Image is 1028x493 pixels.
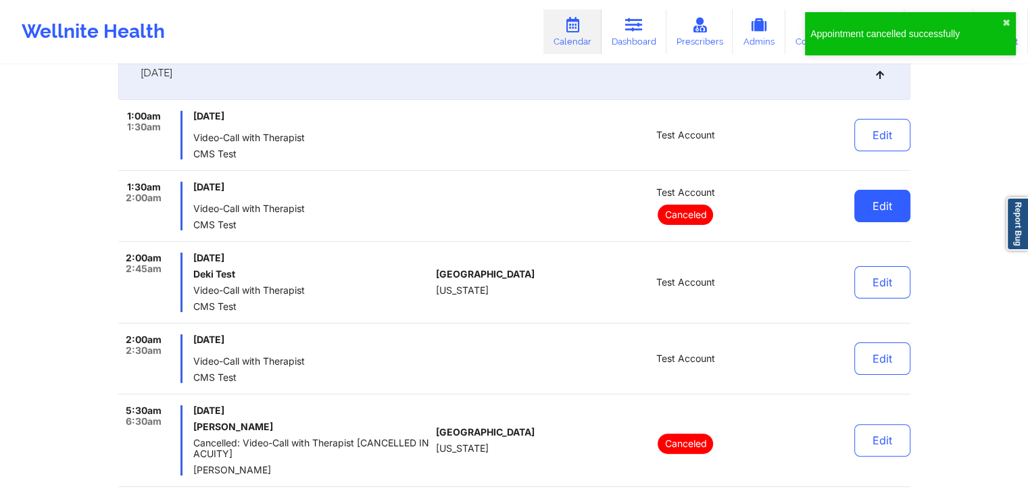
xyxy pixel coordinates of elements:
[436,443,489,454] span: [US_STATE]
[436,285,489,296] span: [US_STATE]
[854,424,910,457] button: Edit
[193,334,431,345] span: [DATE]
[193,285,431,296] span: Video-Call with Therapist
[1006,197,1028,251] a: Report Bug
[854,119,910,151] button: Edit
[126,263,162,274] span: 2:45am
[193,269,431,280] h6: Deki Test
[193,149,431,159] span: CMS Test
[126,192,162,203] span: 2:00am
[193,465,431,475] span: [PERSON_NAME]
[127,182,161,192] span: 1:30am
[1002,18,1010,28] button: close
[193,405,431,416] span: [DATE]
[854,342,910,375] button: Edit
[193,253,431,263] span: [DATE]
[656,130,715,140] span: Test Account
[602,9,666,54] a: Dashboard
[436,427,535,438] span: [GEOGRAPHIC_DATA]
[193,203,431,214] span: Video-Call with Therapist
[126,405,162,416] span: 5:30am
[193,372,431,383] span: CMS Test
[543,9,602,54] a: Calendar
[126,416,162,427] span: 6:30am
[193,182,431,192] span: [DATE]
[126,253,162,263] span: 2:00am
[193,356,431,367] span: Video-Call with Therapist
[126,334,162,345] span: 2:00am
[854,266,910,299] button: Edit
[733,9,785,54] a: Admins
[656,353,715,364] span: Test Account
[656,187,715,198] span: Test Account
[193,438,431,459] span: Cancelled: Video-Call with Therapist [CANCELLED IN ACUITY]
[193,421,431,432] h6: [PERSON_NAME]
[785,9,841,54] a: Coaches
[854,190,910,222] button: Edit
[126,345,162,356] span: 2:30am
[141,66,172,80] span: [DATE]
[193,111,431,122] span: [DATE]
[810,27,1002,41] div: Appointment cancelled successfully
[193,132,431,143] span: Video-Call with Therapist
[127,122,161,132] span: 1:30am
[666,9,733,54] a: Prescribers
[658,434,713,454] p: Canceled
[127,111,161,122] span: 1:00am
[658,205,713,225] p: Canceled
[193,301,431,312] span: CMS Test
[656,277,715,288] span: Test Account
[193,219,431,230] span: CMS Test
[436,269,535,280] span: [GEOGRAPHIC_DATA]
